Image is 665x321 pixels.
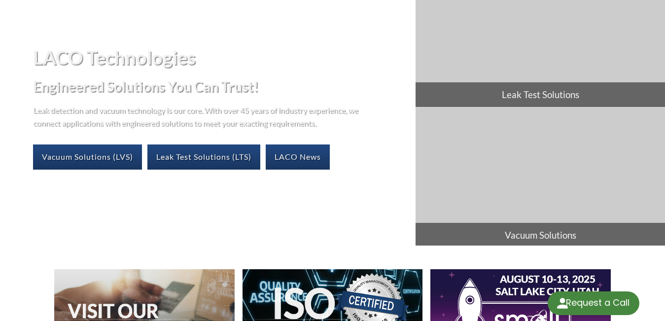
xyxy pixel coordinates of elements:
a: Leak Test Solutions (LTS) [147,144,260,169]
h1: LACO Technologies [33,45,408,70]
div: Request a Call [566,291,630,314]
p: Leak detection and vacuum technology is our core. With over 45 years of industry experience, we c... [33,104,363,129]
a: Vacuum Solutions (LVS) [33,144,142,169]
div: Request a Call [548,291,639,315]
img: round button [555,295,570,311]
a: LACO News [266,144,330,169]
a: Vacuum Solutions [416,107,665,248]
span: Leak Test Solutions [416,82,665,107]
span: Vacuum Solutions [416,223,665,248]
h2: Engineered Solutions You Can Trust! [33,77,408,96]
